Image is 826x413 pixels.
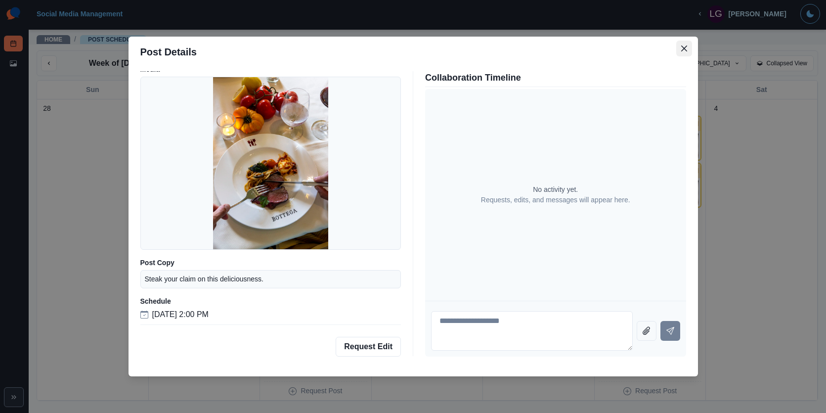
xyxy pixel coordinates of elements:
button: Request Edit [336,337,401,357]
p: Post Copy [140,258,401,268]
p: Steak your claim on this deliciousness. [145,275,263,284]
img: z53xysoyxgwmwmimdi49 [213,77,328,250]
button: Close [676,41,692,56]
p: Requests, edits, and messages will appear here. [481,195,630,205]
p: No activity yet. [533,184,578,195]
p: [DATE] 2:00 PM [152,309,209,321]
header: Post Details [129,37,698,67]
button: Attach file [637,321,656,341]
p: Schedule [140,296,401,307]
p: Collaboration Timeline [425,71,686,85]
button: Send message [660,321,680,341]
